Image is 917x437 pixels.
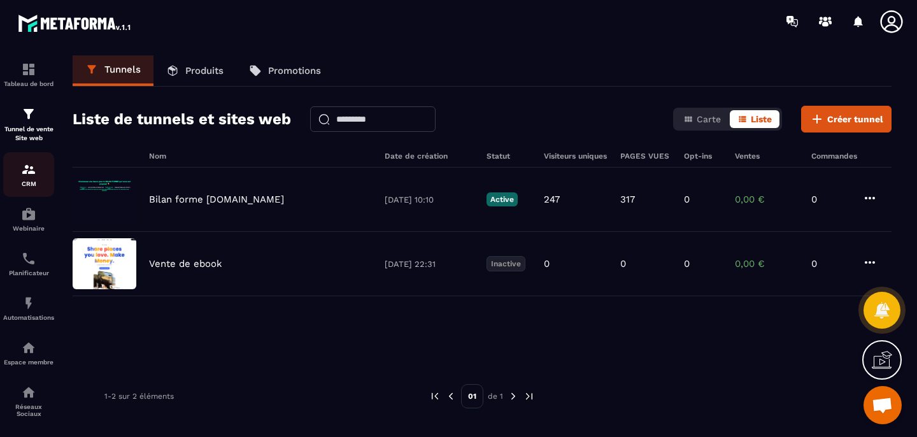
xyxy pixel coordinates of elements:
[185,65,224,76] p: Produits
[461,384,483,408] p: 01
[811,258,849,269] p: 0
[3,125,54,143] p: Tunnel de vente Site web
[3,286,54,331] a: automationsautomationsAutomatisations
[3,180,54,187] p: CRM
[3,152,54,197] a: formationformationCRM
[18,11,132,34] img: logo
[3,225,54,232] p: Webinaire
[21,106,36,122] img: formation
[3,314,54,321] p: Automatisations
[73,106,291,132] h2: Liste de tunnels et sites web
[697,114,721,124] span: Carte
[544,194,560,205] p: 247
[153,55,236,86] a: Produits
[3,375,54,427] a: social-networksocial-networkRéseaux Sociaux
[3,241,54,286] a: schedulerschedulerPlanificateur
[3,97,54,152] a: formationformationTunnel de vente Site web
[620,258,626,269] p: 0
[3,359,54,366] p: Espace membre
[104,392,174,401] p: 1-2 sur 2 éléments
[811,152,857,161] h6: Commandes
[236,55,334,86] a: Promotions
[3,80,54,87] p: Tableau de bord
[801,106,892,133] button: Créer tunnel
[730,110,779,128] button: Liste
[620,194,635,205] p: 317
[684,152,722,161] h6: Opt-ins
[827,113,883,125] span: Créer tunnel
[676,110,729,128] button: Carte
[21,340,36,355] img: automations
[429,390,441,402] img: prev
[3,331,54,375] a: automationsautomationsEspace membre
[385,259,474,269] p: [DATE] 22:31
[21,62,36,77] img: formation
[487,152,531,161] h6: Statut
[445,390,457,402] img: prev
[149,194,284,205] p: Bilan forme [DOMAIN_NAME]
[3,269,54,276] p: Planificateur
[385,152,474,161] h6: Date de création
[544,152,608,161] h6: Visiteurs uniques
[735,258,799,269] p: 0,00 €
[684,194,690,205] p: 0
[3,197,54,241] a: automationsautomationsWebinaire
[487,192,518,206] p: Active
[864,386,902,424] div: Ouvrir le chat
[751,114,772,124] span: Liste
[21,251,36,266] img: scheduler
[684,258,690,269] p: 0
[811,194,849,205] p: 0
[544,258,550,269] p: 0
[487,256,525,271] p: Inactive
[385,195,474,204] p: [DATE] 10:10
[268,65,321,76] p: Promotions
[21,296,36,311] img: automations
[523,390,535,402] img: next
[3,403,54,417] p: Réseaux Sociaux
[735,152,799,161] h6: Ventes
[735,194,799,205] p: 0,00 €
[21,206,36,222] img: automations
[21,162,36,177] img: formation
[508,390,519,402] img: next
[3,52,54,97] a: formationformationTableau de bord
[104,64,141,75] p: Tunnels
[149,258,222,269] p: Vente de ebook
[73,238,136,289] img: image
[73,55,153,86] a: Tunnels
[21,385,36,400] img: social-network
[73,174,136,225] img: image
[149,152,372,161] h6: Nom
[620,152,671,161] h6: PAGES VUES
[488,391,503,401] p: de 1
